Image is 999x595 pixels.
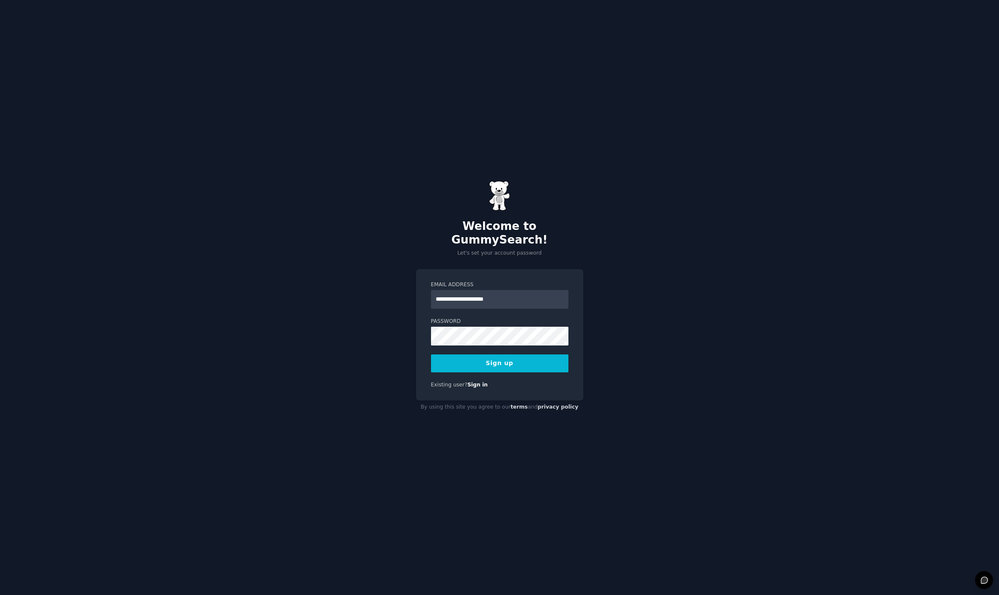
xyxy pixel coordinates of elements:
a: terms [510,404,527,410]
img: Gummy Bear [489,181,510,211]
div: By using this site you agree to our and [416,401,583,414]
span: Existing user? [431,382,468,388]
label: Email Address [431,281,568,289]
label: Password [431,318,568,325]
h2: Welcome to GummySearch! [416,220,583,247]
a: Sign in [467,382,488,388]
p: Let's set your account password [416,250,583,257]
a: privacy policy [538,404,579,410]
button: Sign up [431,354,568,372]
